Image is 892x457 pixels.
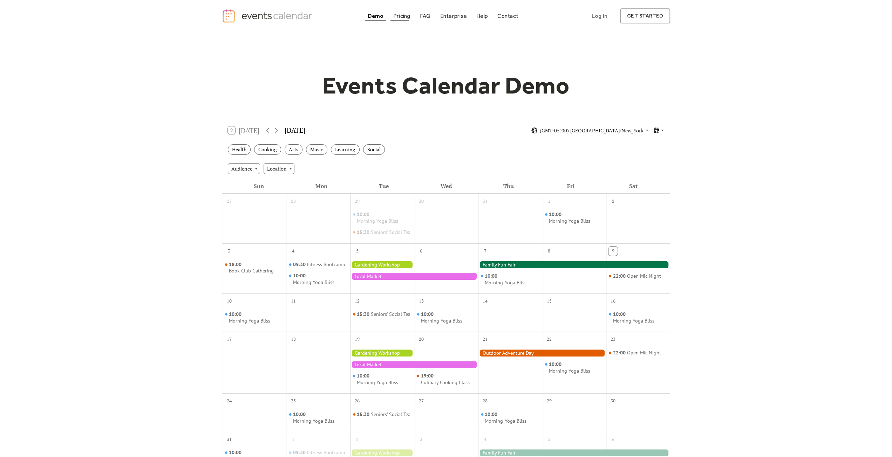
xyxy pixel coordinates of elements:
a: Log In [585,8,614,23]
div: Contact [497,14,518,18]
a: Demo [365,11,387,21]
a: Pricing [390,11,413,21]
a: Contact [495,11,521,21]
div: Demo [368,14,384,18]
div: Enterprise [440,14,467,18]
a: get started [620,8,670,23]
a: Help [474,11,491,21]
a: home [222,9,314,23]
a: Enterprise [437,11,469,21]
div: Pricing [393,14,410,18]
a: FAQ [417,11,434,21]
h1: Events Calendar Demo [312,71,581,100]
div: Help [476,14,488,18]
div: FAQ [420,14,431,18]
